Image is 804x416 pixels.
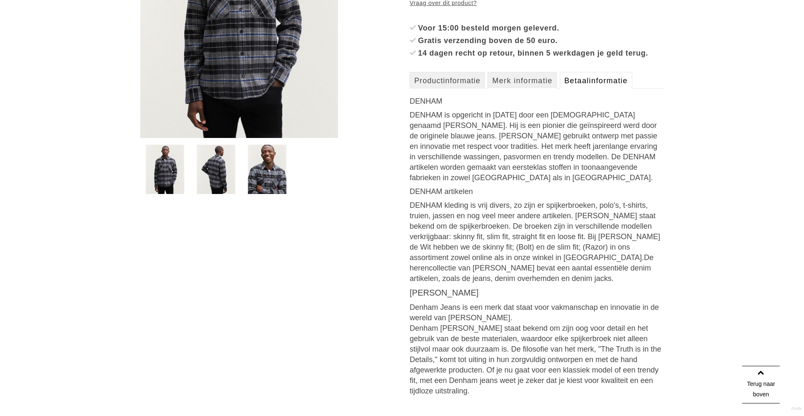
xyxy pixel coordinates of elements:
[410,97,664,106] h3: DENHAM
[410,187,664,196] h3: DENHAM artikelen
[197,145,235,194] img: denham-harley-worker-shirt-bcc-overhemden
[146,145,184,194] img: denham-harley-worker-shirt-bcc-overhemden
[410,253,654,283] font: De herencollectie van [PERSON_NAME] bevat een aantal essentiële denim artikelen, zoals de jeans, ...
[410,288,478,297] a: [PERSON_NAME]
[418,34,664,47] div: Gratis verzending boven de 50 euro.
[410,111,657,182] font: DENHAM is opgericht in [DATE] door een [DEMOGRAPHIC_DATA] genaamd [PERSON_NAME]. Hij is een pioni...
[560,72,632,89] a: Betaalinformatie
[410,72,485,89] a: Productinformatie
[418,22,664,34] div: Voor 15:00 besteld morgen geleverd.
[410,201,660,262] font: DENHAM kleding is vrij divers, zo zijn er spijkerbroeken, polo's, t-shirts, truien, jassen en nog...
[742,366,780,403] a: Terug naar boven
[410,324,661,395] font: Denham [PERSON_NAME] staat bekend om zijn oog voor detail en het gebruik van de beste materialen,...
[791,403,802,414] a: Divide
[410,303,659,322] font: Denham Jeans is een merk dat staat voor vakmanschap en innovatie in de wereld van [PERSON_NAME].
[410,47,664,59] li: 14 dagen recht op retour, binnen 5 werkdagen je geld terug.
[487,72,557,89] a: Merk informatie
[248,145,286,194] img: denham-harley-worker-shirt-bcc-overhemden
